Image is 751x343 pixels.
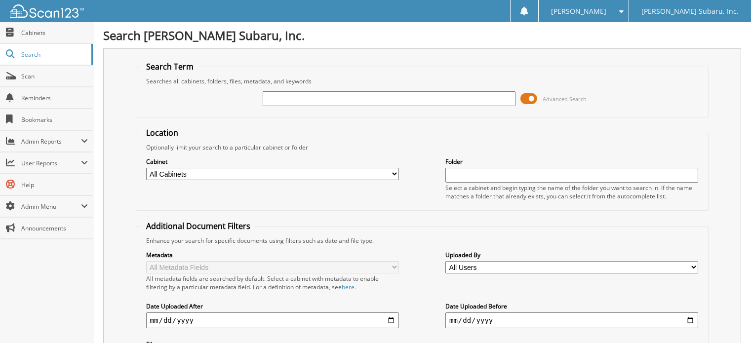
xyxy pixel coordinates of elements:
span: [PERSON_NAME] [551,8,606,14]
span: Search [21,50,86,59]
span: Scan [21,72,88,80]
legend: Search Term [141,61,198,72]
span: User Reports [21,159,81,167]
label: Date Uploaded After [146,302,399,310]
span: Reminders [21,94,88,102]
label: Cabinet [146,157,399,166]
img: scan123-logo-white.svg [10,4,84,18]
input: start [146,312,399,328]
span: Bookmarks [21,115,88,124]
label: Metadata [146,251,399,259]
span: Cabinets [21,29,88,37]
div: Enhance your search for specific documents using filters such as date and file type. [141,236,704,245]
h1: Search [PERSON_NAME] Subaru, Inc. [103,27,741,43]
span: Help [21,181,88,189]
iframe: Chat Widget [702,296,751,343]
label: Folder [445,157,698,166]
div: Select a cabinet and begin typing the name of the folder you want to search in. If the name match... [445,184,698,200]
label: Uploaded By [445,251,698,259]
legend: Location [141,127,183,138]
span: Admin Reports [21,137,81,146]
span: Admin Menu [21,202,81,211]
span: Announcements [21,224,88,232]
span: Advanced Search [543,95,587,103]
span: [PERSON_NAME] Subaru, Inc. [641,8,739,14]
a: here [342,283,355,291]
input: end [445,312,698,328]
div: All metadata fields are searched by default. Select a cabinet with metadata to enable filtering b... [146,274,399,291]
div: Optionally limit your search to a particular cabinet or folder [141,143,704,152]
div: Searches all cabinets, folders, files, metadata, and keywords [141,77,704,85]
legend: Additional Document Filters [141,221,255,231]
label: Date Uploaded Before [445,302,698,310]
